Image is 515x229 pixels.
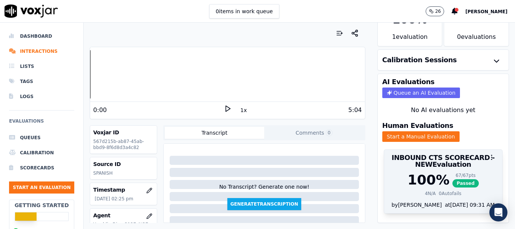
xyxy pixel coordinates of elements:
div: by [PERSON_NAME] [384,201,502,213]
button: 1x [239,105,248,115]
div: No AI evaluations yet [384,106,503,115]
button: 0items in work queue [209,4,279,18]
div: 100 % [408,172,449,188]
a: Interactions [9,44,74,59]
h3: INBOUND CTS SCORECARD - NEW Evaluation [389,154,498,168]
button: [PERSON_NAME] [465,7,515,16]
p: [DATE] 02:25 pm [95,196,154,202]
p: 567d215b-ab87-45ab-bbd9-8f6d8d3a4c82 [93,138,154,151]
a: Scorecards [9,160,74,175]
span: [PERSON_NAME] [465,9,507,14]
button: Comments [264,127,364,139]
div: 0 Autofails [439,191,461,197]
div: 0:00 [93,106,107,115]
button: 26 [426,6,444,16]
button: Queue an AI Evaluation [382,88,460,98]
h3: Human Evaluations [382,122,453,129]
a: Logs [9,89,74,104]
h6: Evaluations [9,117,74,130]
a: Lists [9,59,74,74]
div: 0 evaluation s [444,32,509,46]
p: 26 [435,8,441,14]
a: Dashboard [9,29,74,44]
button: Start a Manual Evaluation [382,131,460,142]
h3: Calibration Sessions [382,57,457,63]
span: Passed [452,179,479,188]
div: 1 evaluation [378,32,442,46]
p: SPANISH [93,170,154,176]
h3: Timestamp [93,186,154,194]
button: Start an Evaluation [9,181,74,194]
div: 5:04 [348,106,362,115]
div: Open Intercom Messenger [489,203,507,221]
button: 26 [426,6,452,16]
h2: Getting Started [15,201,69,209]
h3: Agent [93,212,154,219]
div: No Transcript? Generate one now! [219,183,309,198]
button: Transcript [165,127,264,139]
h3: AI Evaluations [382,78,435,85]
p: Yeraldin Dias_3137_NGE [93,221,154,227]
div: 67 / 67 pts [452,172,479,178]
a: Calibration [9,145,74,160]
button: GenerateTranscription [227,198,301,210]
a: Tags [9,74,74,89]
div: at [DATE] 09:31 AM [442,201,495,209]
a: Queues [9,130,74,145]
span: 0 [326,129,333,136]
h3: Voxjar ID [93,129,154,136]
img: voxjar logo [5,5,58,18]
h3: Source ID [93,160,154,168]
div: 4 N/A [425,191,436,197]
